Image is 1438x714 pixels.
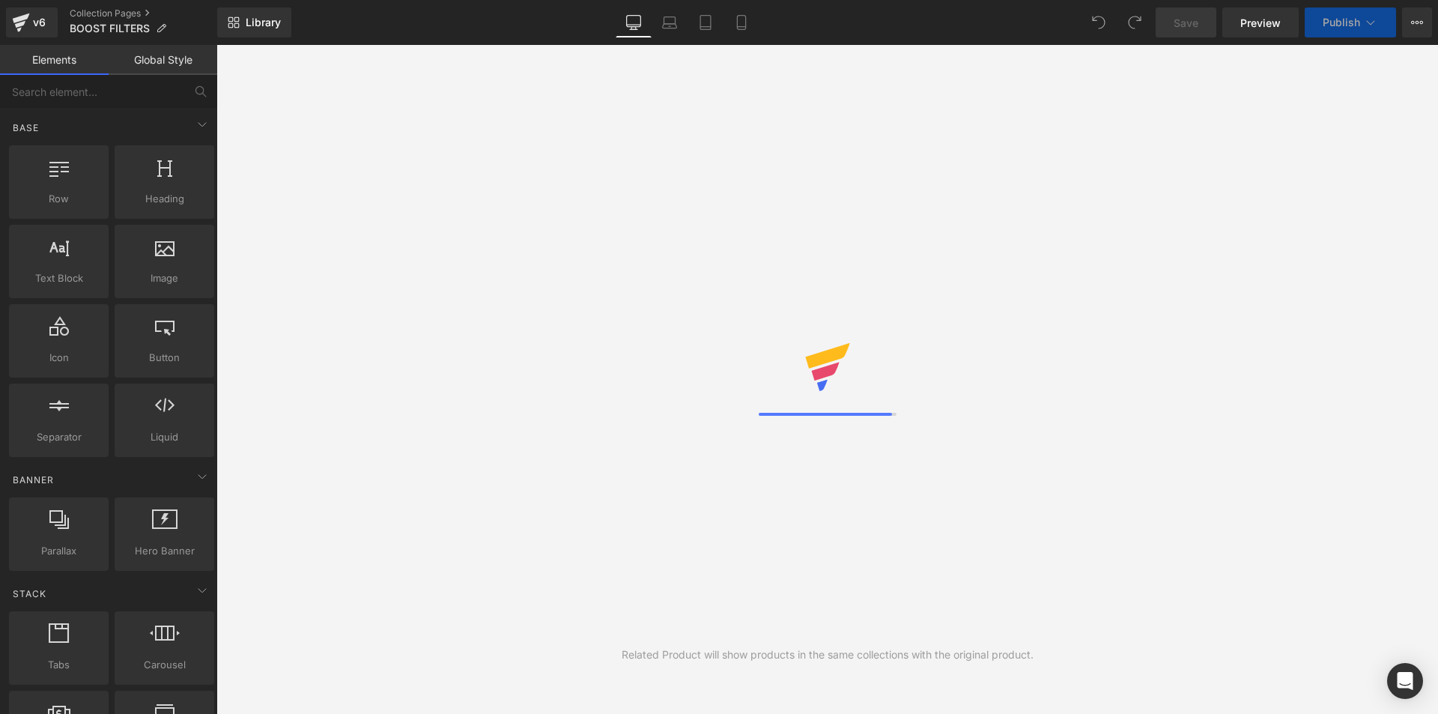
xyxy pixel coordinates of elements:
span: Save [1174,15,1198,31]
span: Tabs [13,657,104,673]
div: Open Intercom Messenger [1387,663,1423,699]
div: v6 [30,13,49,32]
a: New Library [217,7,291,37]
a: Tablet [688,7,723,37]
span: Preview [1240,15,1281,31]
span: Liquid [119,429,210,445]
a: Mobile [723,7,759,37]
button: Publish [1305,7,1396,37]
span: Banner [11,473,55,487]
div: Related Product will show products in the same collections with the original product. [622,647,1034,663]
span: Library [246,16,281,29]
span: Stack [11,587,48,601]
span: Text Block [13,270,104,286]
span: Base [11,121,40,135]
button: Undo [1084,7,1114,37]
span: Row [13,191,104,207]
a: Desktop [616,7,652,37]
span: Image [119,270,210,286]
a: v6 [6,7,58,37]
span: Carousel [119,657,210,673]
a: Global Style [109,45,217,75]
a: Laptop [652,7,688,37]
a: Preview [1222,7,1299,37]
span: Parallax [13,543,104,559]
button: Redo [1120,7,1150,37]
span: Heading [119,191,210,207]
button: More [1402,7,1432,37]
a: Collection Pages [70,7,217,19]
span: Publish [1323,16,1360,28]
span: Icon [13,350,104,366]
span: Button [119,350,210,366]
span: Hero Banner [119,543,210,559]
span: Separator [13,429,104,445]
span: BOOST FILTERS [70,22,150,34]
